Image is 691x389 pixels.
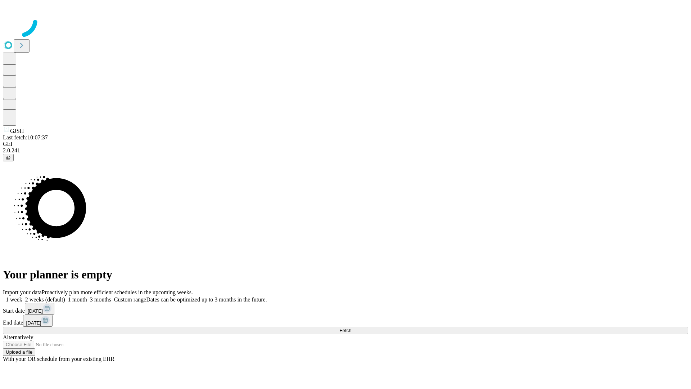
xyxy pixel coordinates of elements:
[26,320,41,326] span: [DATE]
[146,296,267,303] span: Dates can be optimized up to 3 months in the future.
[3,315,688,327] div: End date
[3,327,688,334] button: Fetch
[6,155,11,160] span: @
[339,328,351,333] span: Fetch
[28,308,43,314] span: [DATE]
[42,289,193,295] span: Proactively plan more efficient schedules in the upcoming weeks.
[3,147,688,154] div: 2.0.241
[3,356,114,362] span: With your OR schedule from your existing EHR
[90,296,111,303] span: 3 months
[3,303,688,315] div: Start date
[23,315,53,327] button: [DATE]
[3,348,35,356] button: Upload a file
[68,296,87,303] span: 1 month
[10,128,24,134] span: GJSH
[6,296,22,303] span: 1 week
[25,296,65,303] span: 2 weeks (default)
[3,289,42,295] span: Import your data
[25,303,54,315] button: [DATE]
[3,141,688,147] div: GEI
[3,268,688,281] h1: Your planner is empty
[3,154,14,161] button: @
[3,134,48,140] span: Last fetch: 10:07:37
[114,296,146,303] span: Custom range
[3,334,33,340] span: Alternatively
